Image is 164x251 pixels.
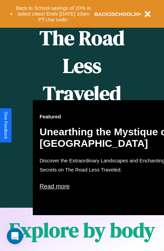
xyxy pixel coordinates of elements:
b: BACK2SCHOOL20 [94,11,139,17]
div: Give Feedback [3,112,8,139]
iframe: Intercom live chat [7,228,23,244]
h1: Explore by body [9,216,155,244]
button: Back to School savings of 20% in select cities! Ends [DATE] 10am PT.Use code: [13,3,94,24]
h1: The Road Less Traveled [33,24,131,108]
